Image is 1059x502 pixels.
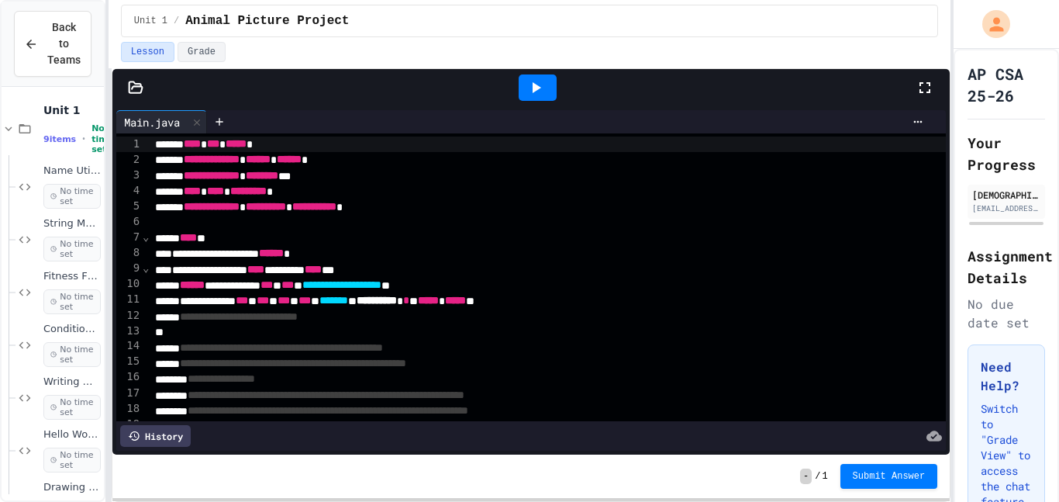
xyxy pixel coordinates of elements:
span: No time set [43,289,101,314]
button: Back to Teams [14,11,91,77]
button: Submit Answer [840,464,938,489]
div: 19 [116,417,142,432]
span: No time set [43,448,101,473]
span: / [174,15,179,27]
div: 2 [116,152,142,168]
button: Lesson [121,42,174,62]
span: Hello World [43,428,101,441]
div: 9 [116,261,142,276]
button: Grade [178,42,226,62]
div: 1 [116,137,142,152]
span: Drawing Objects in Java - HW Playposit Code [43,481,101,494]
div: 4 [116,183,142,199]
div: 8 [116,245,142,261]
div: [EMAIL_ADDRESS][DOMAIN_NAME] [972,203,1040,214]
div: 3 [116,168,142,183]
span: Fold line [142,230,150,243]
div: 16 [116,369,142,385]
h3: Need Help? [981,358,1032,395]
span: Name Utilities FRQ [43,164,101,178]
span: Fold line [142,261,150,274]
div: 14 [116,338,142,354]
span: 1 [822,470,827,483]
span: Writing Methods [43,376,101,389]
span: String Methods Examples [43,217,101,230]
span: - [800,469,812,484]
div: 5 [116,199,142,214]
span: No time set [43,395,101,420]
span: Back to Teams [47,19,81,68]
div: 15 [116,354,142,369]
span: 9 items [43,134,76,144]
div: 6 [116,214,142,230]
div: 13 [116,324,142,339]
div: 12 [116,308,142,324]
span: No time set [43,237,101,261]
div: History [120,425,191,447]
span: / [815,470,820,483]
div: [DEMOGRAPHIC_DATA][PERSON_NAME] [972,188,1040,202]
div: Main.java [116,110,207,133]
span: • [82,133,85,145]
div: 7 [116,230,142,245]
span: No time set [43,342,101,367]
span: No time set [91,123,113,154]
h2: Assignment Details [968,245,1045,289]
div: 17 [116,386,142,401]
div: No due date set [968,295,1045,332]
span: Unit 1 [134,15,167,27]
span: Conditionals Classwork [43,323,101,336]
div: 10 [116,276,142,292]
div: My Account [966,6,1014,42]
div: 18 [116,401,142,417]
div: Main.java [116,114,188,130]
span: Animal Picture Project [185,12,349,30]
h1: AP CSA 25-26 [968,63,1045,106]
h2: Your Progress [968,132,1045,175]
span: No time set [43,184,101,209]
div: 11 [116,292,142,307]
span: Submit Answer [853,470,926,483]
span: Unit 1 [43,103,101,117]
iframe: chat widget [994,440,1043,486]
span: Fitness FRQ [43,270,101,283]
